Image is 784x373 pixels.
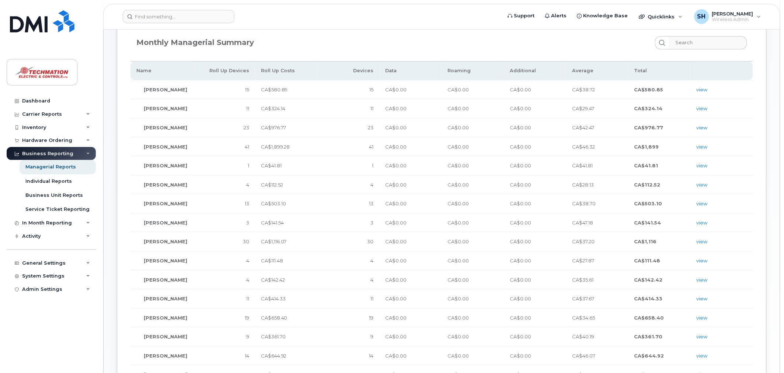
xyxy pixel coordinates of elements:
span: CA$46.07 [572,353,595,359]
span: CA$37.67 [572,296,594,301]
li: CA$658.40 [634,314,685,321]
span: [PERSON_NAME] [144,353,187,359]
span: CA$0.00 [510,277,531,283]
span: CA$0.00 [510,182,531,188]
span: CA$0.00 [386,182,407,188]
li: CA$644.92 [634,352,685,359]
span: CA$0.00 [510,87,531,93]
a: view [697,87,708,93]
span: CA$28.13 [572,182,594,188]
span: [PERSON_NAME] [144,296,187,301]
span: CA$141.54 [261,220,284,226]
span: CA$0.00 [510,334,531,339]
span: 23 [244,125,249,130]
span: [PERSON_NAME] [144,201,187,206]
span: CA$0.00 [510,315,531,321]
div: Steve Heptonstall [689,9,766,24]
a: view [697,353,708,359]
span: CA$0.00 [447,125,469,130]
span: CA$142.42 [261,277,285,283]
span: Wireless Admin [712,17,753,22]
a: view [697,105,708,111]
span: Data [386,68,397,73]
span: 30 [367,238,374,244]
span: CA$324.14 [261,105,285,111]
a: view [697,258,708,264]
span: 11 [371,105,374,111]
a: view [697,238,708,244]
span: CA$0.00 [447,163,469,168]
span: CA$0.00 [386,258,407,264]
input: Find something... [123,10,234,23]
li: CA$1,116 [634,238,685,245]
span: CA$361.70 [261,334,286,339]
span: CA$41.81 [572,163,593,168]
a: view [697,296,708,301]
span: 11 [246,296,249,301]
span: CA$0.00 [447,258,469,264]
span: CA$0.00 [386,105,407,111]
span: CA$0.00 [510,353,531,359]
span: SH [697,12,706,21]
span: [PERSON_NAME] [144,87,187,93]
span: CA$0.00 [510,238,531,244]
span: CA$46.32 [572,144,595,150]
a: view [697,125,708,130]
li: CA$324.14 [634,105,685,112]
span: 41 [245,144,249,150]
span: 3 [371,220,374,226]
span: CA$0.00 [386,163,407,168]
a: view [697,163,708,168]
span: CA$111.48 [261,258,283,264]
span: CA$0.00 [447,315,469,321]
span: [PERSON_NAME] [144,238,187,244]
span: 11 [246,105,249,111]
span: CA$0.00 [386,353,407,359]
span: CA$0.00 [510,125,531,130]
span: CA$0.00 [510,105,531,111]
li: CA$41.81 [634,162,685,169]
span: 4 [371,258,374,264]
span: CA$29.47 [572,105,594,111]
span: CA$37.20 [572,238,595,244]
span: CA$0.00 [386,144,407,150]
span: CA$0.00 [510,258,531,264]
span: CA$35.61 [572,277,593,283]
span: CA$976.77 [261,125,286,130]
span: CA$0.00 [447,182,469,188]
a: view [697,277,708,283]
span: CA$0.00 [386,87,407,93]
li: CA$976.77 [634,124,685,131]
span: 15 [245,87,249,93]
span: CA$112.52 [261,182,283,188]
span: 4 [246,277,249,283]
span: 1 [372,163,374,168]
span: CA$0.00 [386,334,407,339]
li: CA$503.10 [634,200,685,207]
span: 11 [371,296,374,301]
li: CA$111.48 [634,257,685,264]
a: view [697,220,708,226]
span: 4 [371,277,374,283]
span: CA$0.00 [447,296,469,301]
span: CA$41.81 [261,163,282,168]
span: CA$580.85 [261,87,288,93]
span: CA$0.00 [386,125,407,130]
span: [PERSON_NAME] [144,334,187,339]
span: 14 [369,353,374,359]
span: CA$0.00 [510,296,531,301]
span: CA$0.00 [447,353,469,359]
span: 4 [246,258,249,264]
span: Support [514,12,535,20]
span: Knowledge Base [583,12,628,20]
li: CA$580.85 [634,86,685,93]
span: CA$0.00 [386,238,407,244]
span: 30 [243,238,249,244]
span: Roll Up Devices [209,68,249,73]
span: CA$34.65 [572,315,595,321]
span: Name [136,68,151,73]
span: 1 [248,163,249,168]
span: CA$47.18 [572,220,593,226]
span: 15 [370,87,374,93]
span: Additional [510,68,536,73]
